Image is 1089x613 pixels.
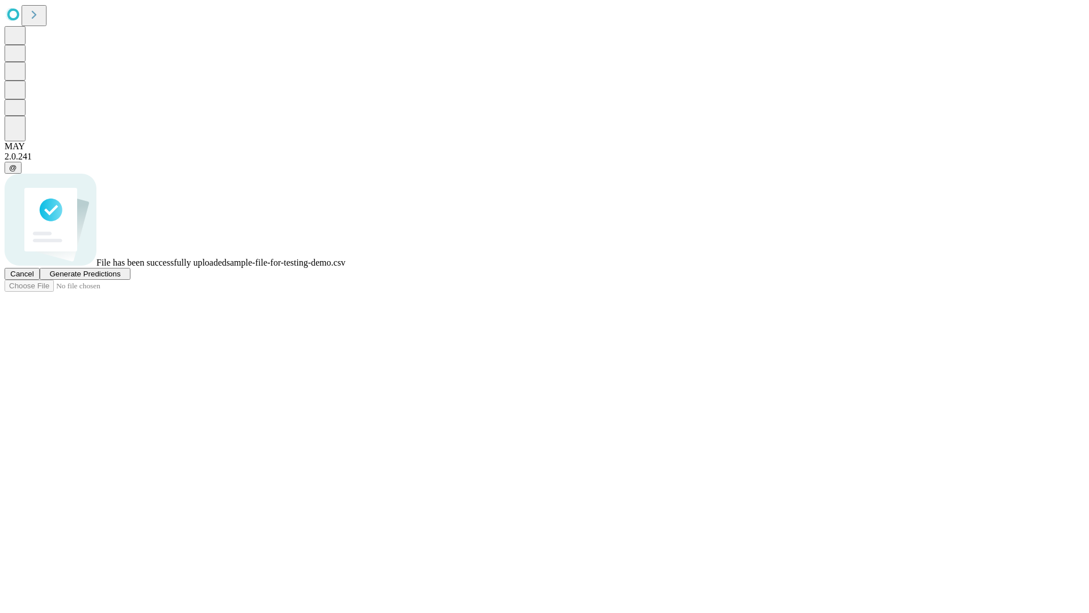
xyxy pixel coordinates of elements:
span: File has been successfully uploaded [96,258,226,267]
span: Cancel [10,270,34,278]
span: @ [9,163,17,172]
span: Generate Predictions [49,270,120,278]
div: 2.0.241 [5,152,1084,162]
button: Cancel [5,268,40,280]
button: @ [5,162,22,174]
div: MAY [5,141,1084,152]
span: sample-file-for-testing-demo.csv [226,258,345,267]
button: Generate Predictions [40,268,130,280]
